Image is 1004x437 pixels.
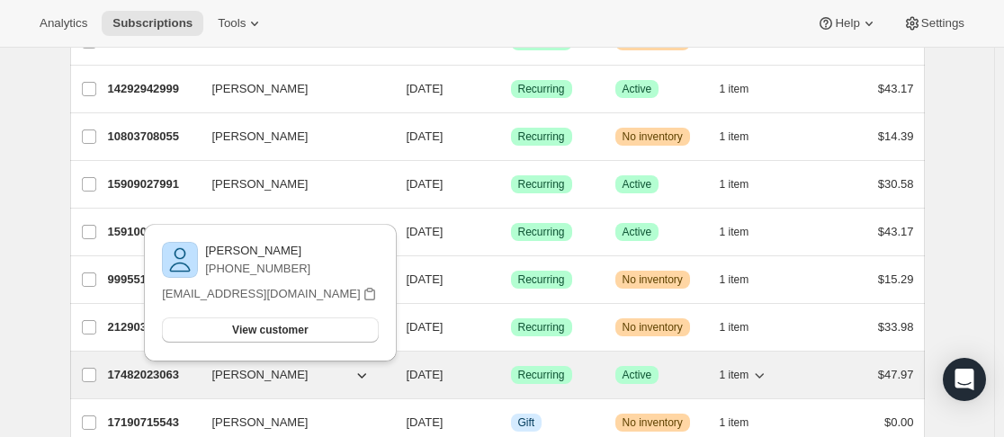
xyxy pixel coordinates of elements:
span: Recurring [518,368,565,382]
span: [PERSON_NAME] [212,80,309,98]
p: 10803708055 [108,128,198,146]
p: 15909027991 [108,175,198,193]
div: 15909027991[PERSON_NAME][DATE]SuccessRecurringSuccessActive1 item$30.58 [108,172,914,197]
p: [PERSON_NAME] [205,242,310,260]
span: [DATE] [407,368,444,381]
button: 1 item [720,172,769,197]
button: Tools [207,11,274,36]
span: $47.97 [878,368,914,381]
span: Help [835,16,859,31]
span: 1 item [720,415,749,430]
span: $14.39 [878,129,914,143]
button: 1 item [720,315,769,340]
p: 14292942999 [108,80,198,98]
span: Active [623,82,652,96]
span: [DATE] [407,320,444,334]
span: Recurring [518,272,565,287]
span: $43.17 [878,82,914,95]
div: 15910043799[PERSON_NAME][DATE]SuccessRecurringSuccessActive1 item$43.17 [108,219,914,245]
button: 1 item [720,76,769,102]
span: Active [623,225,652,239]
span: $43.17 [878,225,914,238]
span: [DATE] [407,177,444,191]
div: 14292942999[PERSON_NAME][DATE]SuccessRecurringSuccessActive1 item$43.17 [108,76,914,102]
button: Subscriptions [102,11,203,36]
span: [PERSON_NAME] [212,175,309,193]
span: [DATE] [407,82,444,95]
span: 1 item [720,368,749,382]
div: 21290320023[PERSON_NAME][DATE]SuccessRecurringWarningNo inventory1 item$33.98 [108,315,914,340]
span: No inventory [623,320,683,334]
span: 1 item [720,129,749,144]
button: 1 item [720,124,769,149]
span: $30.58 [878,177,914,191]
span: $33.98 [878,320,914,334]
button: [PERSON_NAME] [202,170,381,199]
span: Recurring [518,129,565,144]
span: No inventory [623,272,683,287]
span: $15.29 [878,272,914,286]
span: Subscriptions [112,16,193,31]
span: [PERSON_NAME] [212,128,309,146]
p: 9995518103 [108,271,198,289]
span: [PERSON_NAME] [212,366,309,384]
button: [PERSON_NAME] [202,75,381,103]
button: Settings [892,11,975,36]
span: Active [623,177,652,192]
span: 1 item [720,177,749,192]
span: 1 item [720,320,749,334]
span: Recurring [518,225,565,239]
span: [DATE] [407,129,444,143]
span: Analytics [40,16,87,31]
span: Tools [218,16,246,31]
span: Settings [921,16,964,31]
button: [PERSON_NAME] [202,408,381,437]
div: 17482023063[PERSON_NAME][DATE]SuccessRecurringSuccessActive1 item$47.97 [108,362,914,388]
span: No inventory [623,415,683,430]
p: [EMAIL_ADDRESS][DOMAIN_NAME] [162,285,360,303]
span: 1 item [720,225,749,239]
span: $0.00 [884,415,914,429]
p: 15910043799 [108,223,198,241]
p: 17190715543 [108,414,198,432]
span: [DATE] [407,272,444,286]
img: variant image [162,242,198,278]
div: 10803708055[PERSON_NAME][DATE]SuccessRecurringWarningNo inventory1 item$14.39 [108,124,914,149]
button: 1 item [720,267,769,292]
button: Analytics [29,11,98,36]
span: Recurring [518,320,565,334]
span: [DATE] [407,225,444,238]
button: 1 item [720,410,769,435]
div: Open Intercom Messenger [943,358,986,401]
div: 17190715543[PERSON_NAME][DATE]InfoGiftWarningNo inventory1 item$0.00 [108,410,914,435]
span: Active [623,368,652,382]
span: Gift [518,415,535,430]
span: [PERSON_NAME] [212,414,309,432]
span: 1 item [720,82,749,96]
span: 1 item [720,272,749,287]
span: Recurring [518,82,565,96]
button: 1 item [720,362,769,388]
p: 21290320023 [108,318,198,336]
button: Help [806,11,888,36]
span: View customer [232,323,308,337]
button: [PERSON_NAME] [202,122,381,151]
button: [PERSON_NAME] [202,361,381,389]
span: No inventory [623,129,683,144]
p: [PHONE_NUMBER] [205,260,310,278]
p: 17482023063 [108,366,198,384]
button: View customer [162,317,378,343]
span: [DATE] [407,415,444,429]
span: Recurring [518,177,565,192]
div: 9995518103[PERSON_NAME][DATE]SuccessRecurringWarningNo inventory1 item$15.29 [108,267,914,292]
button: 1 item [720,219,769,245]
